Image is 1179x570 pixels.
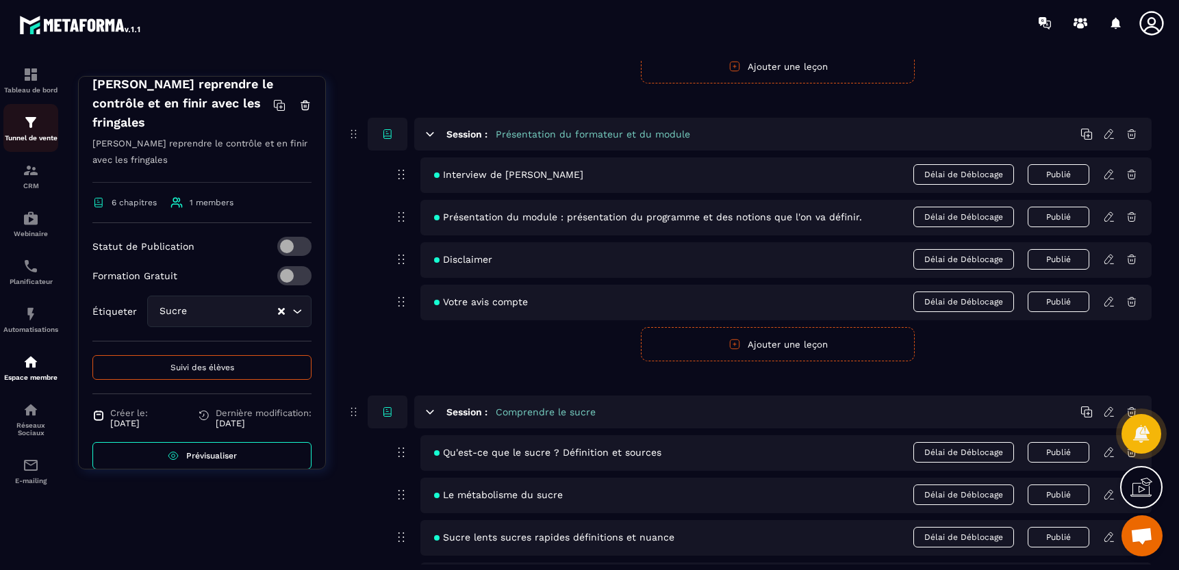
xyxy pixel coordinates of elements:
[92,241,194,252] p: Statut de Publication
[19,12,142,37] img: logo
[3,344,58,391] a: automationsautomationsEspace membre
[3,278,58,285] p: Planificateur
[23,66,39,83] img: formation
[3,182,58,190] p: CRM
[434,296,528,307] span: Votre avis compte
[278,307,285,317] button: Clear Selected
[170,363,234,372] span: Suivi des élèves
[1028,527,1089,547] button: Publié
[446,406,487,417] h6: Session :
[3,152,58,200] a: formationformationCRM
[92,442,312,469] a: Prévisualiser
[23,162,39,179] img: formation
[434,447,661,458] span: Qu'est-ce que le sucre ? Définition et sources
[1121,515,1163,556] a: Ouvrir le chat
[92,270,177,281] p: Formation Gratuit
[147,296,312,327] div: Search for option
[913,292,1014,312] span: Délai de Déblocage
[3,326,58,333] p: Automatisations
[434,532,674,543] span: Sucre lents sucres rapides définitions et nuance
[3,477,58,484] p: E-mailing
[92,135,312,183] p: [PERSON_NAME] reprendre le contrôle et en finir avec les fringales
[23,306,39,322] img: automations
[23,114,39,131] img: formation
[446,129,487,140] h6: Session :
[92,355,312,380] button: Suivi des élèves
[23,258,39,274] img: scheduler
[23,210,39,226] img: automations
[3,391,58,447] a: social-networksocial-networkRéseaux Sociaux
[1028,207,1089,227] button: Publié
[3,422,58,437] p: Réseaux Sociaux
[1028,292,1089,312] button: Publié
[3,56,58,104] a: formationformationTableau de bord
[913,207,1014,227] span: Délai de Déblocage
[496,405,596,419] h5: Comprendre le sucre
[92,306,137,317] p: Étiqueter
[23,402,39,418] img: social-network
[641,327,915,361] button: Ajouter une leçon
[1028,442,1089,463] button: Publié
[913,164,1014,185] span: Délai de Déblocage
[3,374,58,381] p: Espace membre
[216,418,312,428] p: [DATE]
[110,408,148,418] span: Créer le:
[913,249,1014,270] span: Délai de Déblocage
[913,442,1014,463] span: Délai de Déblocage
[92,75,273,132] h4: [PERSON_NAME] reprendre le contrôle et en finir avec les fringales
[156,304,190,319] span: Sucre
[23,457,39,474] img: email
[23,354,39,370] img: automations
[3,296,58,344] a: automationsautomationsAutomatisations
[913,484,1014,505] span: Délai de Déblocage
[3,447,58,495] a: emailemailE-mailing
[3,200,58,248] a: automationsautomationsWebinaire
[1028,249,1089,270] button: Publié
[3,248,58,296] a: schedulerschedulerPlanificateur
[216,408,312,418] span: Dernière modification:
[190,198,233,207] span: 1 members
[186,451,237,461] span: Prévisualiser
[641,49,915,83] button: Ajouter une leçon
[496,127,690,141] h5: Présentation du formateur et du module
[434,254,492,265] span: Disclaimer
[434,169,583,180] span: Interview de [PERSON_NAME]
[3,86,58,94] p: Tableau de bord
[434,211,862,222] span: Présentation du module : présentation du programme et des notions que l'on va définir.
[1028,164,1089,185] button: Publié
[112,198,157,207] span: 6 chapitres
[434,489,563,500] span: Le métabolisme du sucre
[3,104,58,152] a: formationformationTunnel de vente
[3,134,58,142] p: Tunnel de vente
[913,527,1014,547] span: Délai de Déblocage
[1028,484,1089,505] button: Publié
[3,230,58,237] p: Webinaire
[190,304,277,319] input: Search for option
[110,418,148,428] p: [DATE]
